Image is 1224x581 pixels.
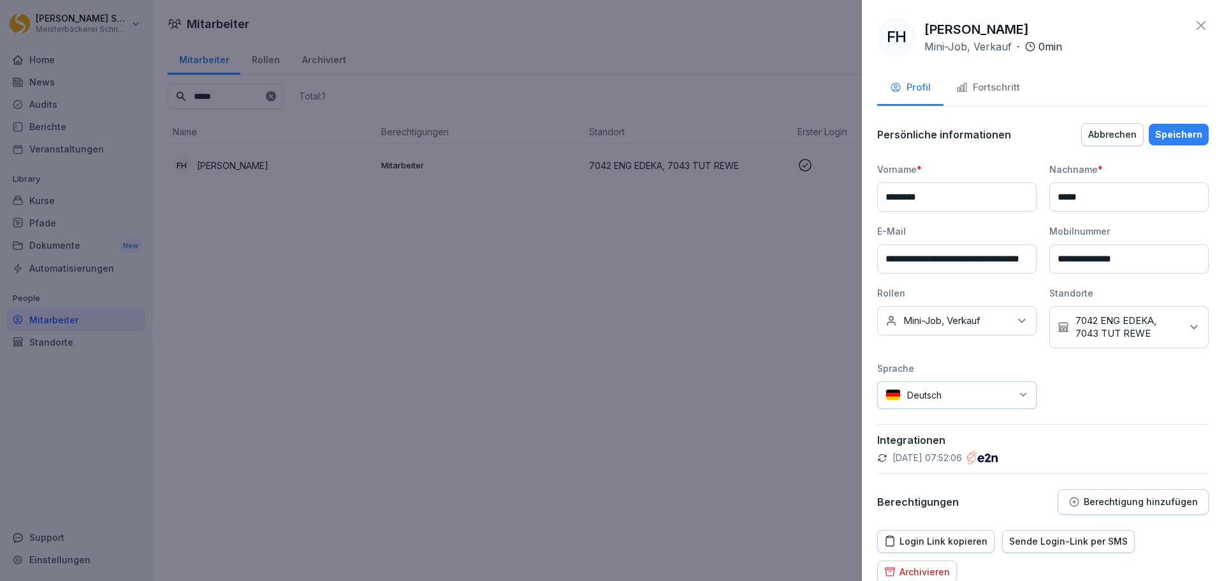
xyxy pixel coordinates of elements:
[877,163,1037,176] div: Vorname
[1009,534,1128,548] div: Sende Login-Link per SMS
[877,286,1037,300] div: Rollen
[967,452,998,464] img: e2n.png
[884,565,950,579] div: Archivieren
[877,434,1209,446] p: Integrationen
[877,71,943,106] button: Profil
[1149,124,1209,145] button: Speichern
[956,80,1020,95] div: Fortschritt
[1049,286,1209,300] div: Standorte
[1081,123,1144,146] button: Abbrechen
[1038,39,1062,54] p: 0 min
[884,534,987,548] div: Login Link kopieren
[1088,128,1137,142] div: Abbrechen
[943,71,1033,106] button: Fortschritt
[903,314,980,327] p: Mini-Job, Verkauf
[892,452,962,464] p: [DATE] 07:52:06
[1155,128,1202,142] div: Speichern
[877,362,1037,375] div: Sprache
[1049,224,1209,238] div: Mobilnummer
[1049,163,1209,176] div: Nachname
[877,128,1011,141] p: Persönliche informationen
[877,381,1037,409] div: Deutsch
[1084,497,1198,507] p: Berechtigung hinzufügen
[1075,314,1181,340] p: 7042 ENG EDEKA, 7043 TUT REWE
[877,496,959,508] p: Berechtigungen
[924,20,1029,39] p: [PERSON_NAME]
[1058,489,1209,515] button: Berechtigung hinzufügen
[877,530,994,553] button: Login Link kopieren
[924,39,1012,54] p: Mini-Job, Verkauf
[924,39,1062,54] div: ·
[885,389,901,401] img: de.svg
[877,224,1037,238] div: E-Mail
[1002,530,1135,553] button: Sende Login-Link per SMS
[877,18,915,56] div: FH
[890,80,931,95] div: Profil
